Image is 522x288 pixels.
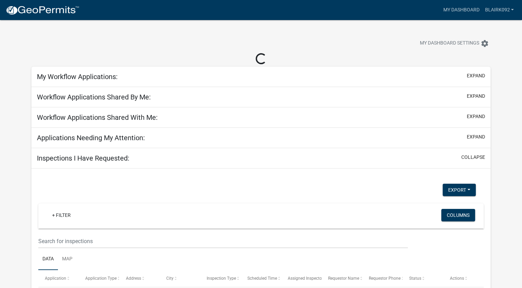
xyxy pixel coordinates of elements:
span: My Dashboard Settings [420,39,479,48]
datatable-header-cell: Requestor Phone [362,270,403,287]
a: + Filter [47,209,76,221]
button: Columns [441,209,475,221]
button: expand [467,72,485,79]
i: settings [481,39,489,48]
datatable-header-cell: Application Type [79,270,119,287]
button: expand [467,133,485,141]
span: Requestor Phone [369,276,401,281]
h5: My Workflow Applications: [37,73,118,81]
h5: Inspections I Have Requested: [37,154,129,162]
h5: Workflow Applications Shared By Me: [37,93,151,101]
button: expand [467,113,485,120]
datatable-header-cell: Status [403,270,443,287]
a: Map [58,248,77,270]
span: City [166,276,174,281]
h5: Workflow Applications Shared With Me: [37,113,158,122]
span: Inspection Type [207,276,236,281]
datatable-header-cell: Assigned Inspector [281,270,322,287]
button: My Dashboard Settingssettings [414,37,494,50]
a: Data [38,248,58,270]
h5: Applications Needing My Attention: [37,134,145,142]
datatable-header-cell: Address [119,270,159,287]
datatable-header-cell: Scheduled Time [240,270,281,287]
span: Status [409,276,421,281]
datatable-header-cell: City [160,270,200,287]
span: Actions [450,276,464,281]
button: collapse [461,154,485,161]
input: Search for inspections [38,234,408,248]
span: Address [126,276,141,281]
a: My Dashboard [440,3,482,17]
datatable-header-cell: Application [38,270,79,287]
span: Assigned Inspector [288,276,323,281]
datatable-header-cell: Inspection Type [200,270,240,287]
span: Application [45,276,66,281]
datatable-header-cell: Requestor Name [322,270,362,287]
span: Requestor Name [328,276,359,281]
a: blairk092 [482,3,516,17]
span: Application Type [85,276,117,281]
button: expand [467,93,485,100]
button: Export [443,184,476,196]
datatable-header-cell: Actions [443,270,483,287]
span: Scheduled Time [247,276,277,281]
